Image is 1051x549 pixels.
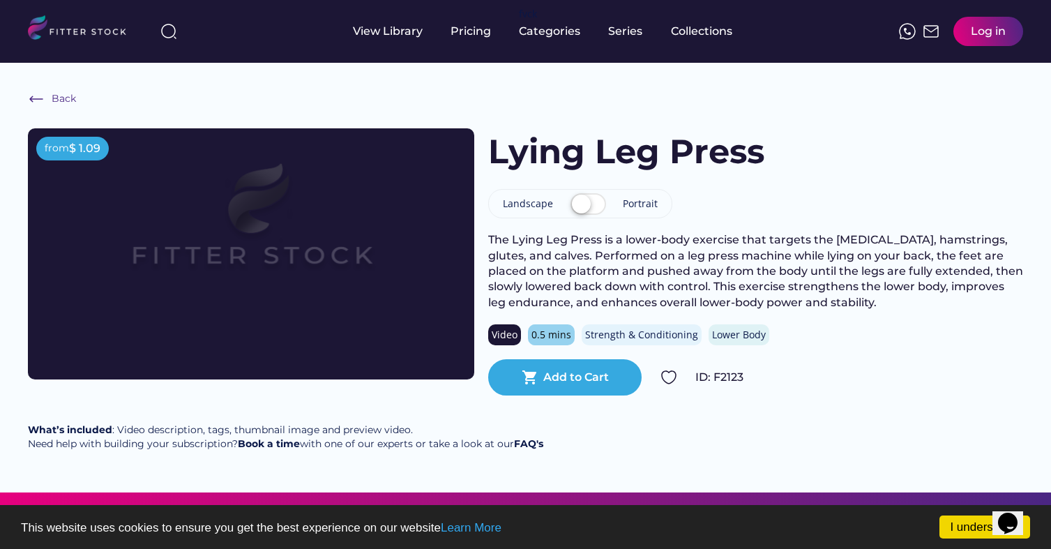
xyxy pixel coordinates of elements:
img: Frame%2051.svg [923,23,939,40]
div: Categories [519,24,580,39]
img: Group%201000002324.svg [660,369,677,386]
h1: Lying Leg Press [488,128,764,175]
div: Landscape [503,197,553,211]
div: Pricing [451,24,491,39]
div: from [45,142,69,156]
div: Video [492,328,517,342]
button: shopping_cart [522,369,538,386]
div: The Lying Leg Press is a lower-body exercise that targets the [MEDICAL_DATA], hamstrings, glutes,... [488,232,1023,310]
div: Log in [971,24,1006,39]
div: 0.5 mins [531,328,571,342]
div: ID: F2123 [695,370,1023,385]
a: Book a time [238,437,300,450]
div: Back [52,92,76,106]
div: : Video description, tags, thumbnail image and preview video. Need help with building your subscr... [28,423,543,451]
div: Series [608,24,643,39]
div: Strength & Conditioning [585,328,698,342]
img: search-normal%203.svg [160,23,177,40]
div: Lower Body [712,328,766,342]
a: Learn More [441,521,501,534]
div: $ 1.09 [69,141,100,156]
div: View Library [353,24,423,39]
img: Frame%20%286%29.svg [28,91,45,107]
div: Collections [671,24,732,39]
img: meteor-icons_whatsapp%20%281%29.svg [899,23,916,40]
a: FAQ's [514,437,543,450]
p: This website uses cookies to ensure you get the best experience on our website [21,522,1030,534]
iframe: chat widget [992,493,1037,535]
img: LOGO.svg [28,15,138,44]
img: Frame%2079%20%281%29.svg [73,128,430,329]
div: fvck [519,7,537,21]
div: Portrait [623,197,658,211]
a: I understand! [939,516,1030,539]
strong: What’s included [28,423,112,436]
div: Add to Cart [543,370,609,385]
